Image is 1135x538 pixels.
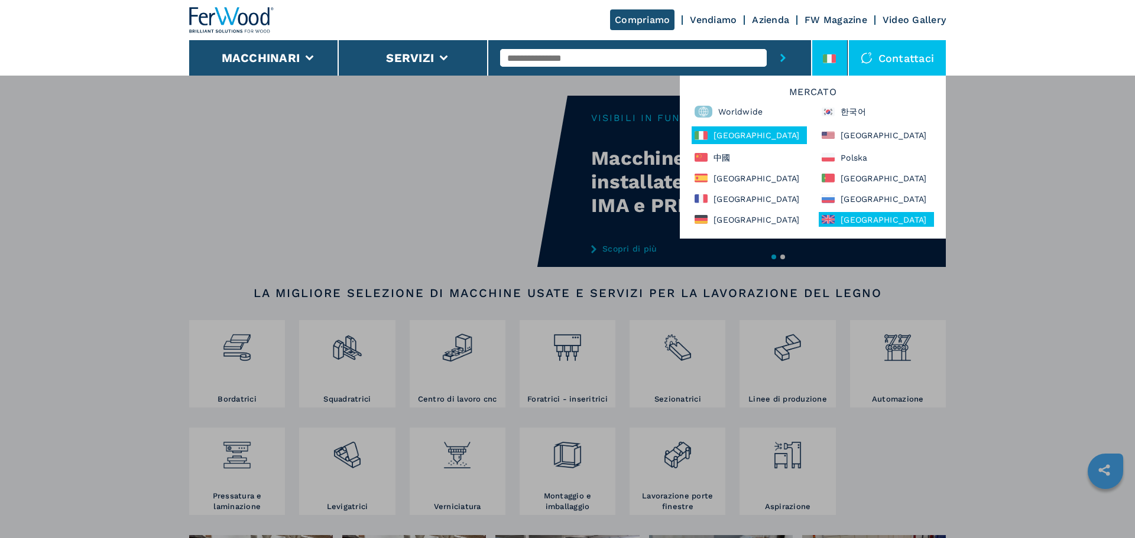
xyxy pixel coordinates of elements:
button: submit-button [767,40,799,76]
a: Compriamo [610,9,674,30]
a: FW Magazine [805,14,867,25]
div: [GEOGRAPHIC_DATA] [692,171,807,185]
a: Video Gallery [883,14,946,25]
button: Macchinari [222,51,300,65]
a: Azienda [752,14,789,25]
div: [GEOGRAPHIC_DATA] [819,212,934,227]
div: [GEOGRAPHIC_DATA] [819,126,934,144]
button: Servizi [386,51,434,65]
a: Vendiamo [690,14,737,25]
div: [GEOGRAPHIC_DATA] [692,191,807,206]
img: Contattaci [861,52,873,64]
div: [GEOGRAPHIC_DATA] [692,126,807,144]
div: [GEOGRAPHIC_DATA] [819,191,934,206]
div: 한국어 [819,103,934,120]
div: Contattaci [849,40,946,76]
div: Worldwide [692,103,807,120]
div: [GEOGRAPHIC_DATA] [819,171,934,185]
div: Polska [819,150,934,165]
div: [GEOGRAPHIC_DATA] [692,212,807,227]
div: 中國 [692,150,807,165]
img: Ferwood [189,7,274,33]
h6: Mercato [686,87,940,103]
